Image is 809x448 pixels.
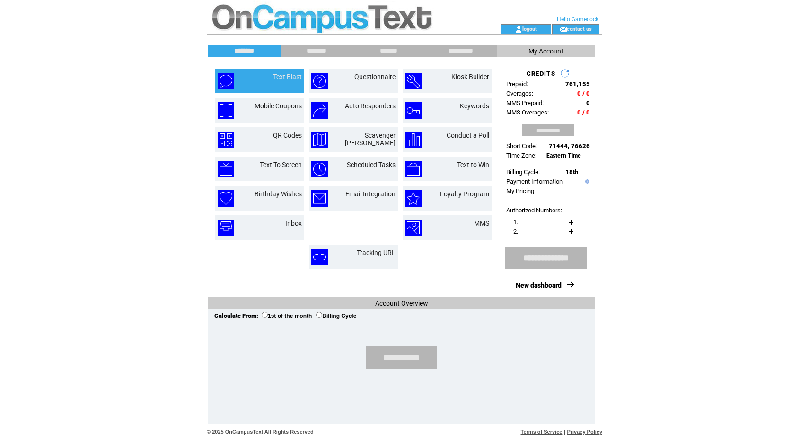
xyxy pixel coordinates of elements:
[557,16,598,23] span: Hello Gamecock
[560,26,567,33] img: contact_us_icon.gif
[565,80,590,88] span: 761,155
[577,90,590,97] span: 0 / 0
[260,161,302,168] a: Text To Screen
[218,102,234,119] img: mobile-coupons.png
[311,73,328,89] img: questionnaire.png
[262,312,268,318] input: 1st of the month
[218,220,234,236] img: inbox.png
[506,99,544,106] span: MMS Prepaid:
[506,90,533,97] span: Overages:
[345,102,396,110] a: Auto Responders
[521,429,563,435] a: Terms of Service
[255,190,302,198] a: Birthday Wishes
[506,152,536,159] span: Time Zone:
[218,190,234,207] img: birthday-wishes.png
[311,190,328,207] img: email-integration.png
[207,429,314,435] span: © 2025 OnCampusText All Rights Reserved
[218,161,234,177] img: text-to-screen.png
[457,161,489,168] a: Text to Win
[311,249,328,265] img: tracking-url.png
[273,73,302,80] a: Text Blast
[564,429,565,435] span: |
[451,73,489,80] a: Kiosk Builder
[515,26,522,33] img: account_icon.gif
[506,178,563,185] a: Payment Information
[506,187,534,194] a: My Pricing
[506,142,537,149] span: Short Code:
[285,220,302,227] a: Inbox
[405,190,422,207] img: loyalty-program.png
[255,102,302,110] a: Mobile Coupons
[218,73,234,89] img: text-blast.png
[546,152,581,159] span: Eastern Time
[583,179,589,184] img: help.gif
[214,312,258,319] span: Calculate From:
[506,109,549,116] span: MMS Overages:
[357,249,396,256] a: Tracking URL
[513,219,518,226] span: 1.
[345,132,396,147] a: Scavenger [PERSON_NAME]
[316,313,356,319] label: Billing Cycle
[513,228,518,235] span: 2.
[375,299,428,307] span: Account Overview
[577,109,590,116] span: 0 / 0
[405,102,422,119] img: keywords.png
[316,312,322,318] input: Billing Cycle
[405,132,422,148] img: conduct-a-poll.png
[506,207,562,214] span: Authorized Numbers:
[218,132,234,148] img: qr-codes.png
[311,161,328,177] img: scheduled-tasks.png
[567,429,602,435] a: Privacy Policy
[586,99,590,106] span: 0
[447,132,489,139] a: Conduct a Poll
[516,281,562,289] a: New dashboard
[405,161,422,177] img: text-to-win.png
[506,168,540,176] span: Billing Cycle:
[311,132,328,148] img: scavenger-hunt.png
[345,190,396,198] a: Email Integration
[474,220,489,227] a: MMS
[405,220,422,236] img: mms.png
[347,161,396,168] a: Scheduled Tasks
[405,73,422,89] img: kiosk-builder.png
[549,142,590,149] span: 71444, 76626
[311,102,328,119] img: auto-responders.png
[527,70,555,77] span: CREDITS
[567,26,592,32] a: contact us
[262,313,312,319] label: 1st of the month
[522,26,537,32] a: logout
[528,47,563,55] span: My Account
[506,80,528,88] span: Prepaid:
[460,102,489,110] a: Keywords
[273,132,302,139] a: QR Codes
[354,73,396,80] a: Questionnaire
[565,168,578,176] span: 18th
[440,190,489,198] a: Loyalty Program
